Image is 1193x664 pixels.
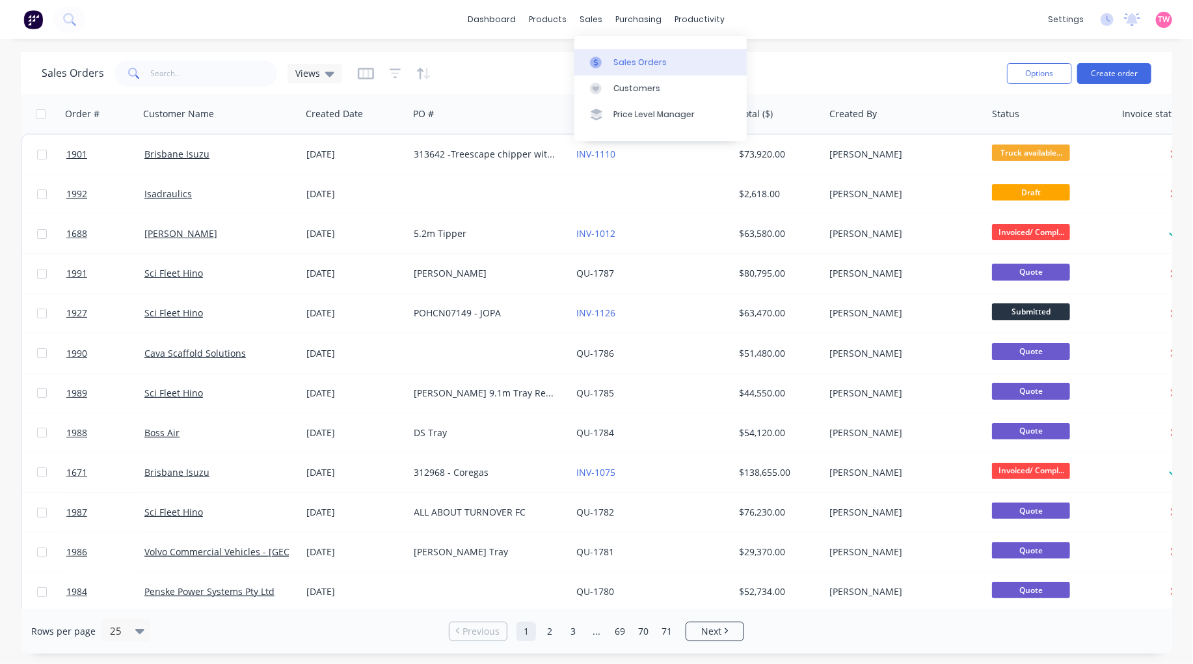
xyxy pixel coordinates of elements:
div: Customers [613,83,660,94]
a: Jump forward [587,622,606,641]
span: 1671 [66,466,87,479]
a: Sci Fleet Hino [144,387,203,399]
a: Page 3 [563,622,583,641]
div: $73,920.00 [739,148,816,161]
a: Boss Air [144,426,180,439]
div: Price Level Manager [613,109,695,120]
div: [PERSON_NAME] [830,227,974,240]
div: productivity [669,10,732,29]
a: 1927 [66,294,144,333]
a: Customers [574,76,747,102]
span: Truck available... [992,145,1070,161]
span: Invoiced/ Compl... [992,224,1070,240]
div: sales [574,10,610,29]
div: Total ($) [738,107,773,120]
div: settings [1041,10,1090,29]
div: [PERSON_NAME] [830,387,974,400]
div: [DATE] [307,347,404,360]
h1: Sales Orders [42,67,104,79]
div: [PERSON_NAME] 9.1m Tray Rear Crane [414,387,559,400]
a: 1984 [66,572,144,611]
a: Page 2 [540,622,559,641]
div: [DATE] [307,387,404,400]
div: [PERSON_NAME] [830,426,974,439]
a: Isadraulics [144,187,192,200]
a: QU-1780 [576,585,614,598]
div: DS Tray [414,426,559,439]
div: [PERSON_NAME] [830,506,974,519]
div: [PERSON_NAME] [830,307,974,320]
div: $29,370.00 [739,546,816,559]
div: [DATE] [307,187,404,201]
a: Page 1 is your current page [516,622,536,641]
div: Status [992,107,1019,120]
a: Sci Fleet Hino [144,506,203,518]
div: [PERSON_NAME] [830,267,974,280]
span: Quote [992,503,1070,519]
button: Options [1007,63,1072,84]
a: QU-1787 [576,267,614,279]
button: Create order [1077,63,1151,84]
div: [PERSON_NAME] [830,546,974,559]
div: products [523,10,574,29]
span: Quote [992,582,1070,598]
a: Sci Fleet Hino [144,267,203,279]
div: $138,655.00 [739,466,816,479]
img: Factory [23,10,43,29]
div: $51,480.00 [739,347,816,360]
div: 5.2m Tipper [414,227,559,240]
div: 312968 - Coregas [414,466,559,479]
a: QU-1781 [576,546,614,558]
a: INV-1126 [576,307,615,319]
div: Created By [829,107,877,120]
a: 1991 [66,254,144,293]
div: $2,618.00 [739,187,816,201]
a: INV-1012 [576,227,615,240]
a: dashboard [462,10,523,29]
a: 1901 [66,135,144,174]
span: Draft [992,184,1070,201]
div: [PERSON_NAME] [830,466,974,479]
a: Brisbane Isuzu [144,466,209,478]
span: 1988 [66,426,87,439]
span: Quote [992,542,1070,559]
span: Views [295,66,320,80]
a: INV-1075 [576,466,615,478]
a: Cava Scaffold Solutions [144,347,246,359]
span: 1927 [66,307,87,320]
div: [DATE] [307,466,404,479]
span: TW [1159,14,1170,25]
a: Page 71 [657,622,677,641]
div: [PERSON_NAME] [830,187,974,201]
div: Created Date [306,107,363,120]
input: Search... [151,61,278,87]
div: [DATE] [307,267,404,280]
div: POHCN07149 - JOPA [414,307,559,320]
a: 1986 [66,533,144,572]
div: ALL ABOUT TURNOVER FC [414,506,559,519]
a: Price Level Manager [574,102,747,128]
a: Brisbane Isuzu [144,148,209,160]
span: 1987 [66,506,87,519]
a: 1671 [66,453,144,492]
div: 313642 -Treescape chipper with box [414,148,559,161]
span: 1901 [66,148,87,161]
div: $44,550.00 [739,387,816,400]
a: QU-1786 [576,347,614,359]
a: Penske Power Systems Pty Ltd [144,585,275,598]
span: Invoiced/ Compl... [992,463,1070,479]
a: Next page [686,625,744,638]
a: 1987 [66,493,144,532]
a: Page 69 [610,622,630,641]
a: Page 70 [634,622,653,641]
a: 1989 [66,374,144,413]
a: 1992 [66,174,144,214]
div: [PERSON_NAME] [414,267,559,280]
span: Submitted [992,303,1070,320]
a: 1990 [66,334,144,373]
div: $54,120.00 [739,426,816,439]
a: Sales Orders [574,49,747,75]
a: Previous page [449,625,507,638]
div: [PERSON_NAME] Tray [414,546,559,559]
div: $80,795.00 [739,267,816,280]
